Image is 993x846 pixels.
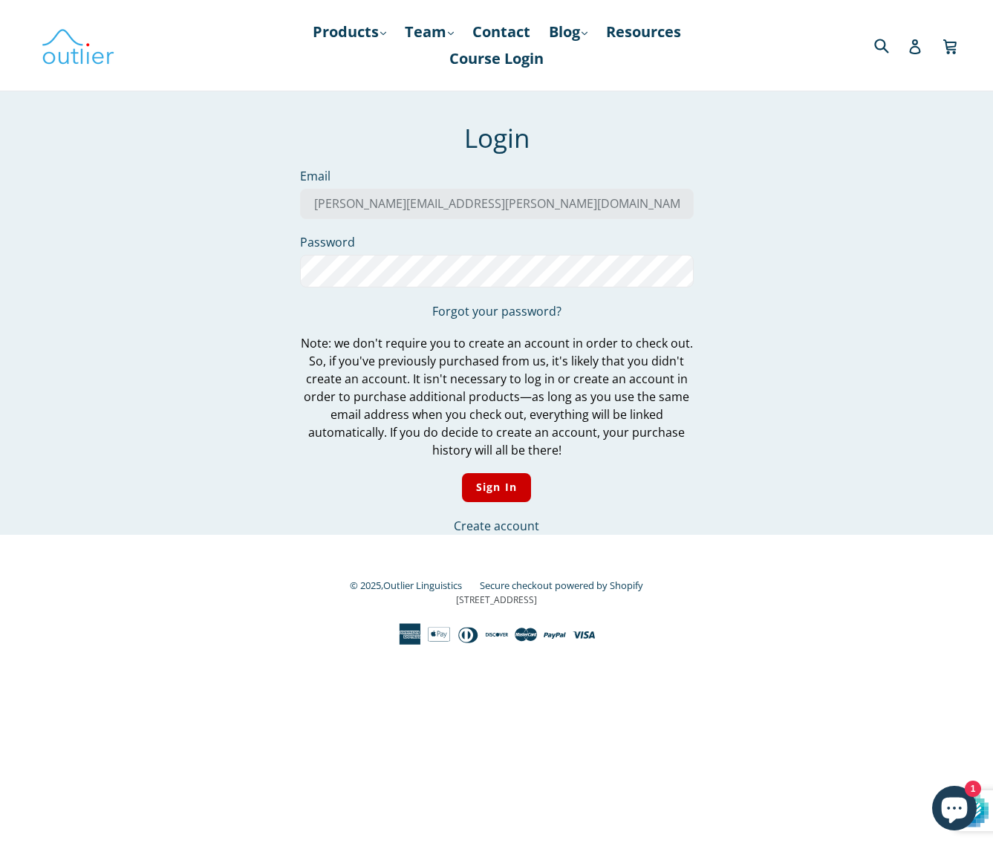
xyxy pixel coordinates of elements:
[397,19,461,45] a: Team
[92,593,902,607] p: [STREET_ADDRESS]
[305,19,394,45] a: Products
[454,518,539,534] a: Create account
[300,167,694,185] label: Email
[300,123,694,154] h1: Login
[870,30,911,60] input: Search
[300,233,694,251] label: Password
[41,24,115,67] img: Outlier Linguistics
[300,334,694,459] p: Note: we don't require you to create an account in order to check out. So, if you've previously p...
[465,19,538,45] a: Contact
[383,579,462,592] a: Outlier Linguistics
[350,579,477,592] small: © 2025,
[432,303,561,319] a: Forgot your password?
[442,45,551,72] a: Course Login
[599,19,688,45] a: Resources
[928,786,981,834] inbox-online-store-chat: Shopify online store chat
[541,19,595,45] a: Blog
[480,579,643,592] a: Secure checkout powered by Shopify
[462,473,531,502] input: Sign In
